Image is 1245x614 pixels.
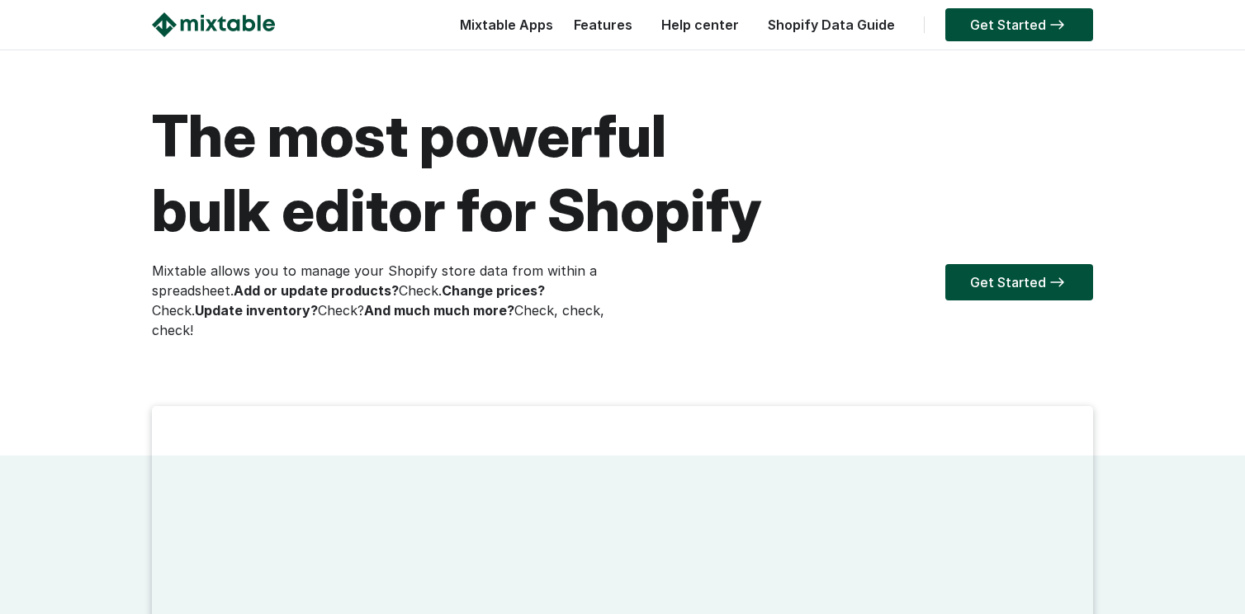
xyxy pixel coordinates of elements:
[364,302,514,319] strong: And much much more?
[1046,20,1068,30] img: arrow-right.svg
[234,282,399,299] strong: Add or update products?
[945,264,1093,300] a: Get Started
[152,261,622,340] p: Mixtable allows you to manage your Shopify store data from within a spreadsheet. Check. Check. Ch...
[760,17,903,33] a: Shopify Data Guide
[1046,277,1068,287] img: arrow-right.svg
[442,282,545,299] strong: Change prices?
[653,17,747,33] a: Help center
[566,17,641,33] a: Features
[945,8,1093,41] a: Get Started
[152,12,275,37] img: Mixtable logo
[195,302,318,319] strong: Update inventory?
[452,12,553,45] div: Mixtable Apps
[152,99,1093,248] h1: The most powerful bulk editor for Shopify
